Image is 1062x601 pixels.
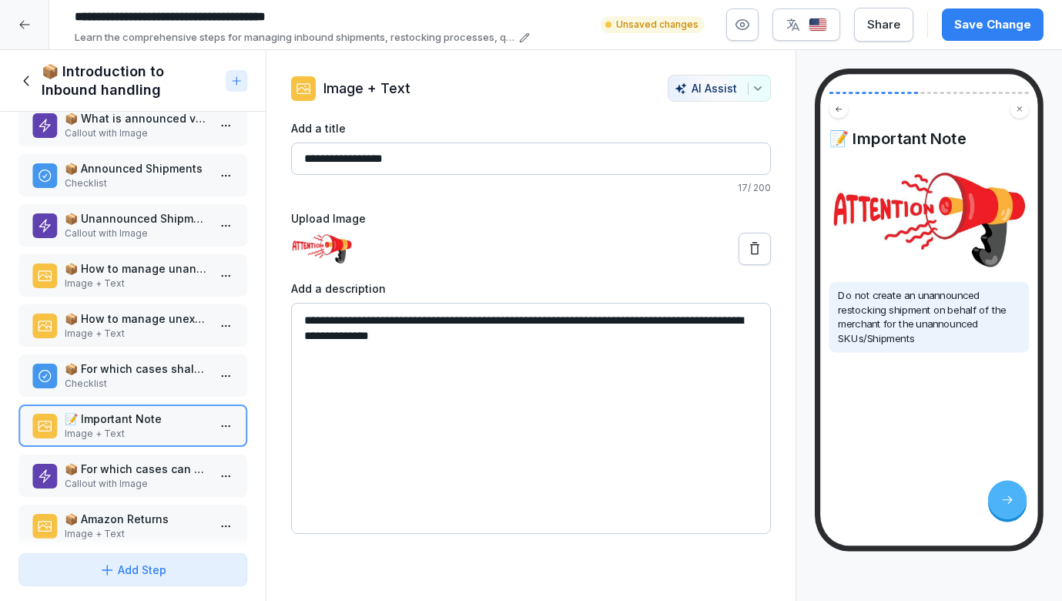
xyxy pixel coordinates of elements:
label: Upload Image [291,210,772,227]
p: Checklist [65,176,207,190]
div: 📦 Unannounced ShipmentsCallout with Image [18,204,247,247]
p: 📦 How to manage unexpected SKUs? [65,311,207,327]
div: AI Assist [675,82,764,95]
p: Do not create an unannounced restocking shipment on behalf of the merchant for the unannounced SK... [838,288,1020,346]
p: 17 / 200 [291,181,772,195]
p: 📝 Important Note [65,411,207,427]
p: Unsaved changes [616,18,699,32]
p: Checklist [65,377,207,391]
p: Callout with Image [65,227,207,240]
p: Image + Text [65,277,207,290]
img: Image and Text preview image [829,170,1029,270]
div: 📦 What is announced vs unannounced inbound shipment?Callout with Image [18,104,247,146]
button: Share [854,8,913,42]
h1: 📦 Introduction to Inbound handling [42,62,219,99]
p: Learn the comprehensive steps for managing inbound shipments, restocking processes, quality check... [75,30,514,45]
div: 📦 Announced ShipmentsChecklist [18,154,247,196]
button: Add Step [18,553,247,586]
button: AI Assist [668,75,771,102]
img: us.svg [809,18,827,32]
div: Share [867,16,900,33]
div: 📦 How to manage unannounced restocking shipments effectively?Image + Text [18,254,247,297]
p: 📦 Announced Shipments [65,160,207,176]
img: qsqu7ujdvvqx7zuqawtwhv4b.png [291,233,353,264]
p: 📦 For which cases shall I put the shipments/SKUs on hold? [65,361,207,377]
h4: 📝 Important Note [829,129,1029,148]
button: Save Change [942,8,1044,41]
div: 📦 Amazon ReturnsImage + Text [18,505,247,547]
p: 📦 For which cases can I create restocking shipments on behalf of the merchant? [65,461,207,477]
div: 📦 How to manage unexpected SKUs?Image + Text [18,304,247,347]
p: Image + Text [65,527,207,541]
div: 📝 Important NoteImage + Text [18,405,247,447]
div: 📦 For which cases shall I put the shipments/SKUs on hold?Checklist [18,354,247,397]
div: Add Step [99,562,166,578]
p: Callout with Image [65,126,207,140]
p: 📦 Unannounced Shipments [65,210,207,227]
p: Image + Text [323,78,410,99]
p: 📦 How to manage unannounced restocking shipments effectively? [65,260,207,277]
div: 📦 For which cases can I create restocking shipments on behalf of the merchant?Callout with Image [18,455,247,497]
div: Save Change [954,16,1031,33]
p: Image + Text [65,427,207,441]
label: Add a title [291,120,772,136]
p: 📦 Amazon Returns [65,511,207,527]
p: 📦 What is announced vs unannounced inbound shipment? [65,110,207,126]
label: Add a description [291,280,772,297]
p: Image + Text [65,327,207,341]
p: Callout with Image [65,477,207,491]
